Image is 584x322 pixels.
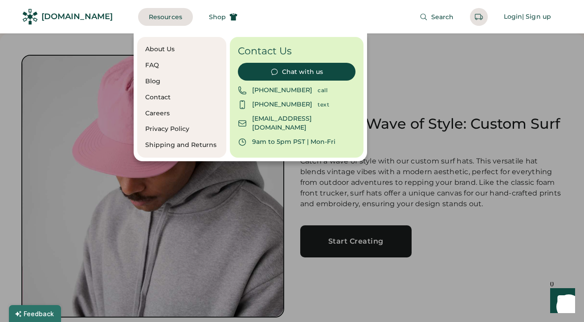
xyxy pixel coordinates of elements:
div: text [318,101,355,108]
span: Shop [209,14,226,20]
div: [PHONE_NUMBER] [252,100,312,109]
a: Contact [145,93,218,102]
button: Resources [138,8,193,26]
a: FAQ [145,61,218,70]
div: [DOMAIN_NAME] [41,11,113,22]
div: | Sign up [522,12,551,21]
a: Blog [145,77,218,86]
a: About Us [145,45,218,54]
img: Rendered Logo - Screens [22,9,38,24]
div: Login [504,12,523,21]
div: [EMAIL_ADDRESS][DOMAIN_NAME] [252,114,355,132]
div: call [318,87,355,94]
button: Shop [198,8,248,26]
div: [PHONE_NUMBER] [252,86,312,95]
iframe: Front Chat [542,282,580,320]
a: Privacy Policy [145,125,218,134]
a: Shipping and Returns [145,141,218,150]
div: Contact Us [238,45,355,57]
button: Search [409,8,465,26]
button: Retrieve an order [470,8,488,26]
button: Chat with us [238,63,355,81]
a: Careers [145,109,218,118]
div: 9am to 5pm PST | Mon-Fri [252,138,335,147]
span: Search [431,14,454,20]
